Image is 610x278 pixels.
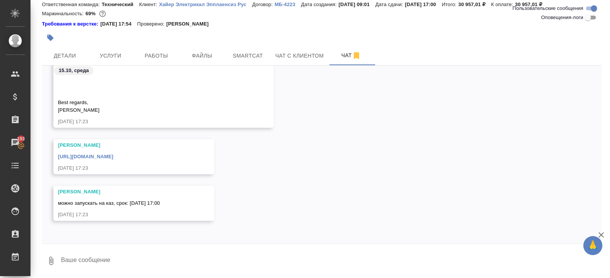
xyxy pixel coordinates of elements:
span: Чат [333,51,369,60]
p: Проверено: [137,20,167,28]
a: Хайер Электрикал Эпплаенсиз Рус [159,1,252,7]
p: 69% [85,11,97,16]
span: Детали [47,51,83,61]
p: Ответственная команда: [42,2,102,7]
div: [PERSON_NAME] [58,188,188,196]
button: Добавить тэг [42,29,59,46]
span: Работы [138,51,175,61]
p: [DATE] 17:54 [100,20,137,28]
p: 30 957,01 ₽ [515,2,548,7]
p: Хайер Электрикал Эпплаенсиз Рус [159,2,252,7]
p: К оплате: [491,2,515,7]
svg: Отписаться [352,51,361,60]
a: Требования к верстке: [42,20,100,28]
div: [PERSON_NAME] [58,141,188,149]
div: [DATE] 17:23 [58,118,247,125]
span: 🙏 [586,238,599,254]
p: [DATE] 17:00 [405,2,442,7]
p: МБ-4223 [274,2,301,7]
p: 30 957,01 ₽ [458,2,491,7]
div: Нажми, чтобы открыть папку с инструкцией [42,20,100,28]
p: Договор: [252,2,274,7]
a: 193 [2,133,29,152]
button: 7997.48 RUB; [98,9,108,19]
p: Дата создания: [301,2,339,7]
p: Маржинальность: [42,11,85,16]
span: Чат с клиентом [275,51,324,61]
span: Smartcat [230,51,266,61]
div: [DATE] 17:23 [58,211,188,219]
a: [URL][DOMAIN_NAME] [58,154,113,159]
p: [PERSON_NAME] [166,20,214,28]
p: Дата сдачи: [376,2,405,7]
div: [DATE] 17:23 [58,164,188,172]
p: Клиент: [139,2,159,7]
span: можно запускать на каз, срок: [DATE] 17:00 [58,200,160,206]
span: Оповещения-логи [541,14,583,21]
p: Итого: [442,2,458,7]
span: 193 [13,135,30,143]
p: [DATE] 09:01 [339,2,376,7]
a: МБ-4223 [274,1,301,7]
button: 🙏 [583,236,602,255]
span: Файлы [184,51,220,61]
p: Технический [102,2,139,7]
span: Услуги [92,51,129,61]
span: Пользовательские сообщения [512,5,583,12]
p: 15.10, среда [59,67,89,74]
